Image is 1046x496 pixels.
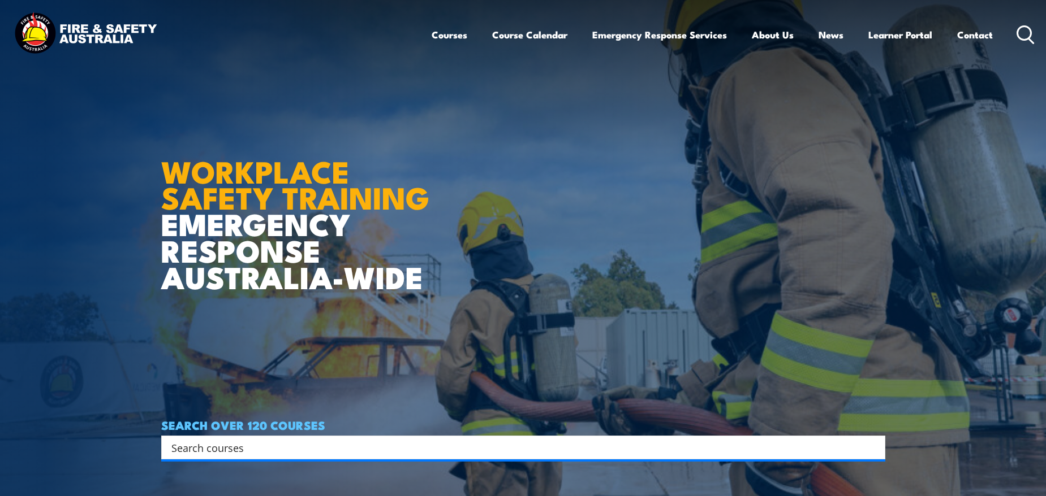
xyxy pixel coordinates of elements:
form: Search form [174,440,863,455]
h4: SEARCH OVER 120 COURSES [161,419,885,431]
button: Search magnifier button [866,440,881,455]
a: About Us [752,20,794,50]
a: Course Calendar [492,20,567,50]
h1: EMERGENCY RESPONSE AUSTRALIA-WIDE [161,129,438,290]
a: Contact [957,20,993,50]
strong: WORKPLACE SAFETY TRAINING [161,147,429,220]
a: Learner Portal [868,20,932,50]
a: Courses [432,20,467,50]
a: News [819,20,843,50]
a: Emergency Response Services [592,20,727,50]
input: Search input [171,439,860,456]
